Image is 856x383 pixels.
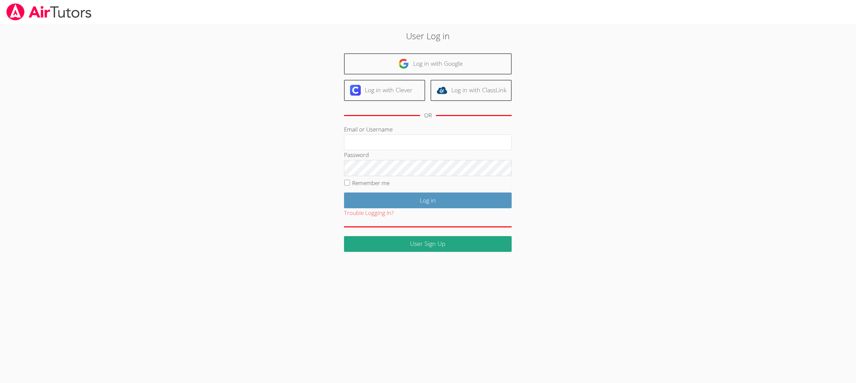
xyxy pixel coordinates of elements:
input: Log in [344,193,512,208]
a: Log in with ClassLink [431,80,512,101]
img: clever-logo-6eab21bc6e7a338710f1a6ff85c0baf02591cd810cc4098c63d3a4b26e2feb20.svg [350,85,361,96]
a: User Sign Up [344,236,512,252]
label: Password [344,151,369,159]
a: Log in with Google [344,53,512,74]
img: airtutors_banner-c4298cdbf04f3fff15de1276eac7730deb9818008684d7c2e4769d2f7ddbe033.png [6,3,92,20]
h2: User Log in [197,30,659,42]
label: Remember me [352,179,390,187]
img: classlink-logo-d6bb404cc1216ec64c9a2012d9dc4662098be43eaf13dc465df04b49fa7ab582.svg [437,85,447,96]
label: Email or Username [344,125,393,133]
a: Log in with Clever [344,80,425,101]
button: Trouble Logging In? [344,208,394,218]
img: google-logo-50288ca7cdecda66e5e0955fdab243c47b7ad437acaf1139b6f446037453330a.svg [398,58,409,69]
div: OR [424,111,432,120]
